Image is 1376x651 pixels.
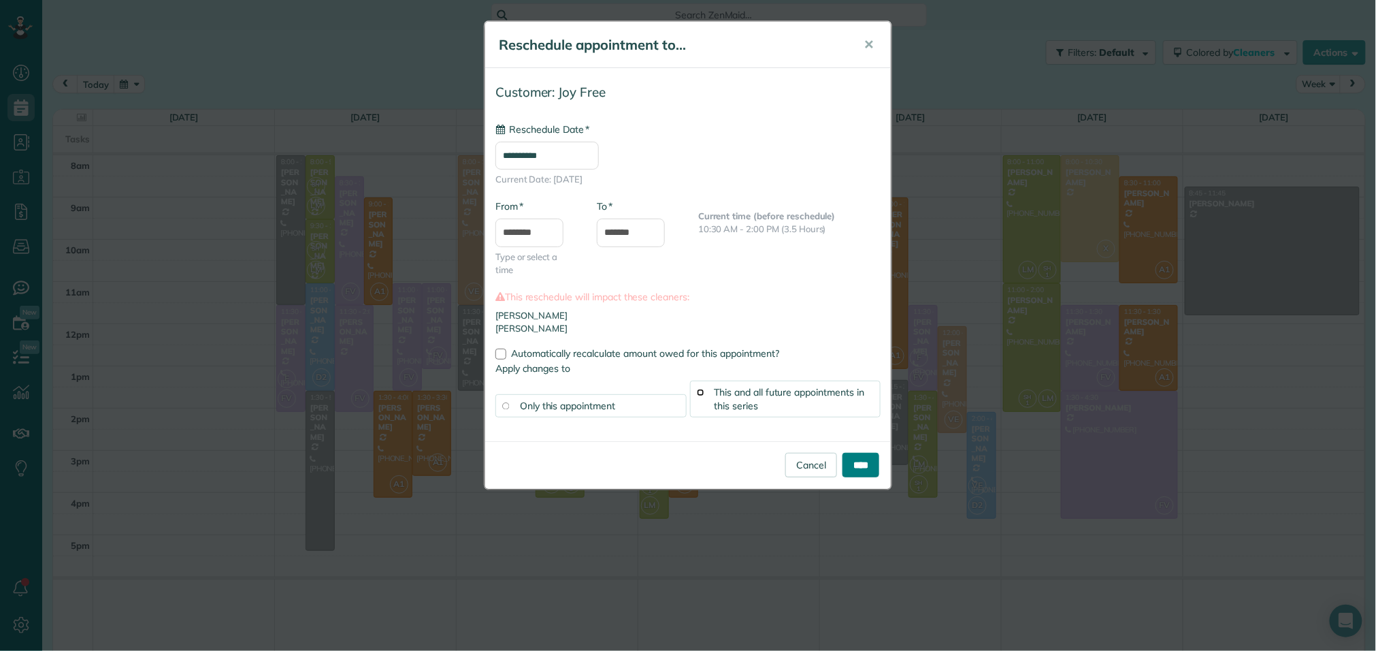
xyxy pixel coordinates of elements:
h4: Customer: Joy Free [495,85,881,99]
li: [PERSON_NAME] [495,322,881,335]
p: 10:30 AM - 2:00 PM (3.5 Hours) [698,223,881,236]
span: ✕ [864,37,874,52]
span: Current Date: [DATE] [495,173,881,186]
input: This and all future appointments in this series [697,389,704,396]
a: Cancel [785,453,837,477]
span: Type or select a time [495,251,576,276]
span: This and all future appointments in this series [715,386,865,412]
span: Automatically recalculate amount owed for this appointment? [511,347,779,360]
label: Reschedule Date [495,123,589,136]
h5: Reschedule appointment to... [499,35,845,54]
input: Only this appointment [502,402,509,409]
label: To [597,200,612,213]
label: From [495,200,523,213]
span: Only this appointment [520,400,615,412]
label: This reschedule will impact these cleaners: [495,290,881,304]
li: [PERSON_NAME] [495,309,881,322]
label: Apply changes to [495,362,881,375]
b: Current time (before reschedule) [698,210,836,221]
